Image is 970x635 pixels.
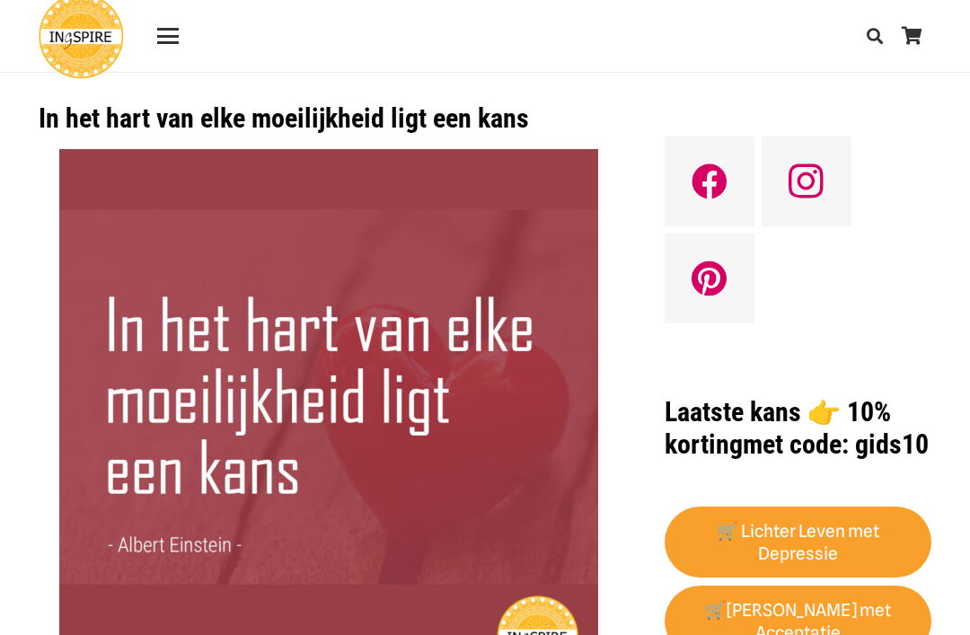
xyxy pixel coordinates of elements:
strong: Laatste kans 👉 10% korting [665,396,891,460]
a: Menu [145,25,190,47]
a: Instagram [762,137,851,226]
a: 🛒 Lichter Leven met Depressie [665,507,932,578]
a: Facebook [665,137,754,226]
strong: 🛒 Lichter Leven met Depressie [717,521,879,564]
h1: In het hart van elke moeilijkheid ligt een kans [39,102,619,135]
h1: met code: gids10 [665,396,932,461]
a: Pinterest [665,234,754,323]
a: Zoeken [857,13,893,58]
